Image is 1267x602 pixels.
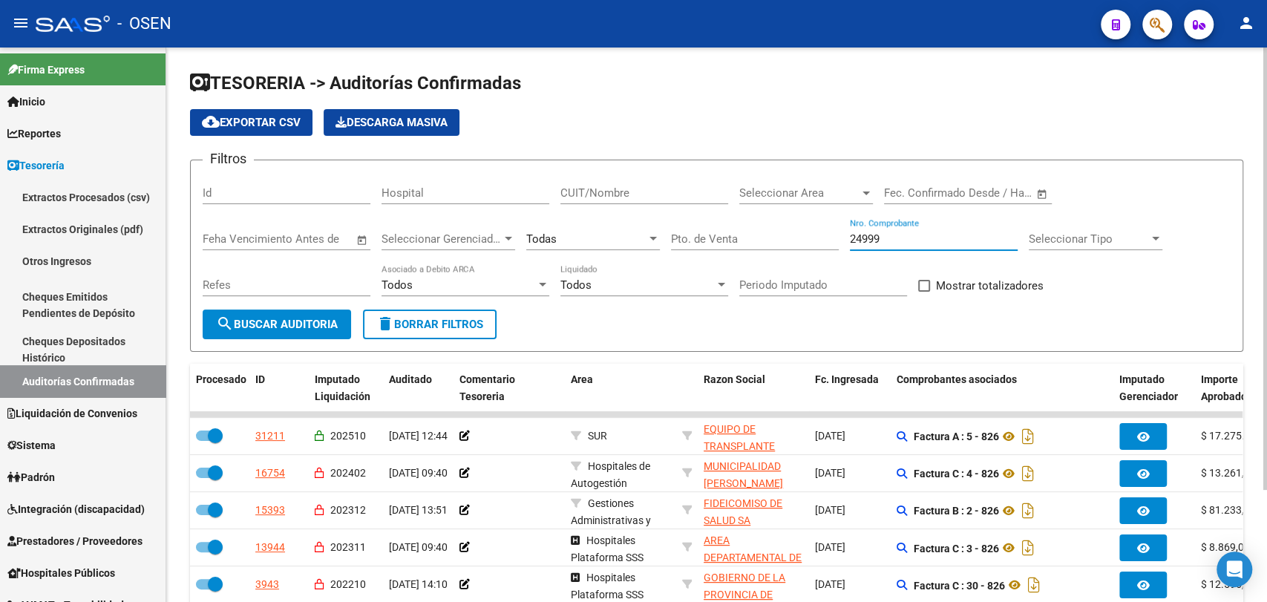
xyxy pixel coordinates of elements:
span: 202210 [330,578,366,590]
span: Razon Social [704,373,765,385]
button: Open calendar [1034,186,1051,203]
span: $ 13.261,00 [1201,467,1256,479]
strong: Factura C : 4 - 826 [914,468,999,480]
datatable-header-cell: Fc. Ingresada [809,364,891,413]
div: 15393 [255,502,285,519]
div: 13944 [255,539,285,556]
datatable-header-cell: Comentario Tesoreria [454,364,565,413]
button: Exportar CSV [190,109,312,136]
span: Gestiones Administrativas y Otros [571,497,651,543]
i: Descargar documento [1018,425,1038,448]
span: Procesado [196,373,246,385]
span: Descarga Masiva [335,116,448,129]
span: Mostrar totalizadores [936,277,1044,295]
span: [DATE] 12:44 [389,430,448,442]
span: SUR [588,430,607,442]
span: 202312 [330,504,366,516]
span: Hospitales de Autogestión [571,460,650,489]
span: Reportes [7,125,61,142]
span: [DATE] [815,430,845,442]
span: [DATE] 13:51 [389,504,448,516]
span: Buscar Auditoria [216,318,338,331]
span: Padrón [7,469,55,485]
span: Area [571,373,593,385]
span: Todos [560,278,592,292]
span: Imputado Liquidación [315,373,370,402]
datatable-header-cell: Razon Social [698,364,809,413]
div: - 30708969547 [704,495,803,526]
span: Seleccionar Tipo [1029,232,1149,246]
span: Comprobantes asociados [897,373,1017,385]
button: Descarga Masiva [324,109,459,136]
datatable-header-cell: Imputado Liquidación [309,364,383,413]
datatable-header-cell: Comprobantes asociados [891,364,1113,413]
h3: Filtros [203,148,254,169]
div: - 30999065801 [704,458,803,489]
span: Seleccionar Area [739,186,860,200]
datatable-header-cell: Procesado [190,364,249,413]
input: Fecha inicio [884,186,944,200]
span: ID [255,373,265,385]
span: Firma Express [7,62,85,78]
span: Exportar CSV [202,116,301,129]
span: [DATE] 14:10 [389,578,448,590]
span: 202311 [330,541,366,553]
span: Hospitales Plataforma SSS [571,572,644,601]
span: Hospitales Públicos [7,565,115,581]
span: Tesorería [7,157,65,174]
span: EQUIPO DE TRANSPLANTE RENAL SALTA S.R.L. [704,423,797,469]
mat-icon: cloud_download [202,113,220,131]
span: $ 12.596,00 [1201,578,1256,590]
datatable-header-cell: Auditado [383,364,454,413]
div: - 30683186933 [704,532,803,563]
span: $ 81.233,91 [1201,504,1256,516]
span: [DATE] [815,504,845,516]
app-download-masive: Descarga masiva de comprobantes (adjuntos) [324,109,459,136]
span: [DATE] [815,467,845,479]
span: Todos [382,278,413,292]
datatable-header-cell: ID [249,364,309,413]
span: [DATE] 09:40 [389,541,448,553]
span: MUNICIPALIDAD [PERSON_NAME][GEOGRAPHIC_DATA] [704,460,804,506]
mat-icon: menu [12,14,30,32]
input: Fecha fin [957,186,1029,200]
span: [DATE] 09:40 [389,467,448,479]
i: Descargar documento [1024,573,1044,597]
span: FIDEICOMISO DE SALUD SA [704,497,782,526]
i: Descargar documento [1018,536,1038,560]
mat-icon: delete [376,315,394,333]
datatable-header-cell: Area [565,364,676,413]
span: Todas [526,232,557,246]
mat-icon: search [216,315,234,333]
div: 3943 [255,576,279,593]
div: - 30709799467 [704,421,803,452]
datatable-header-cell: Imputado Gerenciador [1113,364,1195,413]
span: Fc. Ingresada [815,373,879,385]
button: Open calendar [354,232,371,249]
span: $ 8.869,00 [1201,541,1250,553]
span: Liquidación de Convenios [7,405,137,422]
i: Descargar documento [1018,499,1038,523]
strong: Factura A : 5 - 826 [914,431,999,442]
span: 202402 [330,467,366,479]
span: [DATE] [815,541,845,553]
span: Borrar Filtros [376,318,483,331]
span: Comentario Tesoreria [459,373,515,402]
strong: Factura C : 30 - 826 [914,579,1005,591]
span: - OSEN [117,7,171,40]
div: 16754 [255,465,285,482]
button: Buscar Auditoria [203,310,351,339]
span: Prestadores / Proveedores [7,533,143,549]
span: Hospitales Plataforma SSS [571,534,644,563]
i: Descargar documento [1018,462,1038,485]
span: Seleccionar Gerenciador [382,232,502,246]
div: Open Intercom Messenger [1217,552,1252,587]
span: [DATE] [815,578,845,590]
strong: Factura C : 3 - 826 [914,542,999,554]
span: Auditado [389,373,432,385]
span: Integración (discapacidad) [7,501,145,517]
span: Imputado Gerenciador [1119,373,1178,402]
span: Sistema [7,437,56,454]
span: Importe Aprobado [1201,373,1247,402]
div: 31211 [255,428,285,445]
